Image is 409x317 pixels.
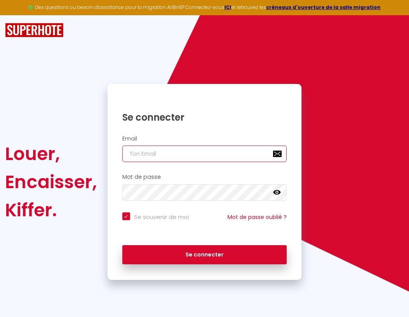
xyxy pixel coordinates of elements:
[227,213,287,221] a: Mot de passe oublié ?
[122,174,287,180] h2: Mot de passe
[6,3,30,27] button: Ouvrir le widget de chat LiveChat
[5,23,63,37] img: SuperHote logo
[122,245,287,265] button: Se connecter
[224,4,231,11] a: ICI
[5,196,97,224] div: Kiffer.
[122,111,287,123] h1: Se connecter
[5,168,97,196] div: Encaisser,
[5,140,97,168] div: Louer,
[266,4,381,11] a: créneaux d'ouverture de la salle migration
[122,146,287,162] input: Ton Email
[122,135,287,142] h2: Email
